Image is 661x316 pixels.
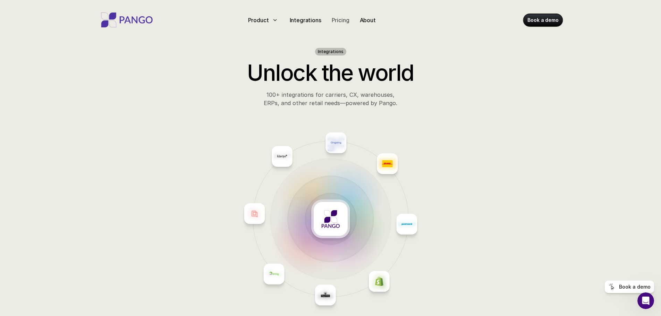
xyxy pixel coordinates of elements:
[359,16,375,24] p: About
[329,14,352,25] a: Pricing
[248,16,269,24] p: Product
[249,208,260,219] img: Placeholder logo
[527,16,558,23] p: Book a demo
[201,91,461,107] p: 100+ integrations for carriers, CX, warehouses, ERPs, and other retail needs—powered by Pango.
[277,151,287,162] img: Placeholder logo
[331,16,349,24] p: Pricing
[201,60,461,86] h2: Unlock the world
[374,276,384,287] img: Placeholder logo
[320,290,330,300] img: Placeholder logo
[382,159,392,169] img: Placeholder logo
[401,219,412,229] img: Placeholder logo
[637,292,654,309] iframe: Intercom live chat
[523,14,562,26] a: Book a demo
[318,49,344,54] h1: Integrations
[269,269,279,279] img: Placeholder logo
[357,14,378,25] a: About
[289,16,321,24] p: Integrations
[322,210,340,228] img: Placeholder logo
[331,138,341,148] img: Placeholder logo
[287,14,324,25] a: Integrations
[619,284,651,290] p: Book a demo
[605,281,654,293] a: Book a demo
